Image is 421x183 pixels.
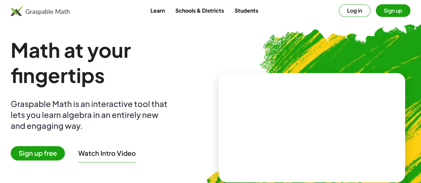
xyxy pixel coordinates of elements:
[11,146,65,160] span: Sign up free
[11,98,170,131] div: Graspable Math is an interactive tool that lets you learn algebra in an entirely new and engaging...
[229,4,263,17] a: Students
[262,103,362,152] video: What is this? This is dynamic math notation. Dynamic math notation plays a central role in how Gr...
[78,149,136,157] button: Watch Intro Video
[376,4,410,17] button: Sign up
[145,4,170,17] a: Learn
[11,37,208,88] h1: Math at your fingertips
[170,4,229,17] a: Schools & Districts
[339,4,370,17] button: Log in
